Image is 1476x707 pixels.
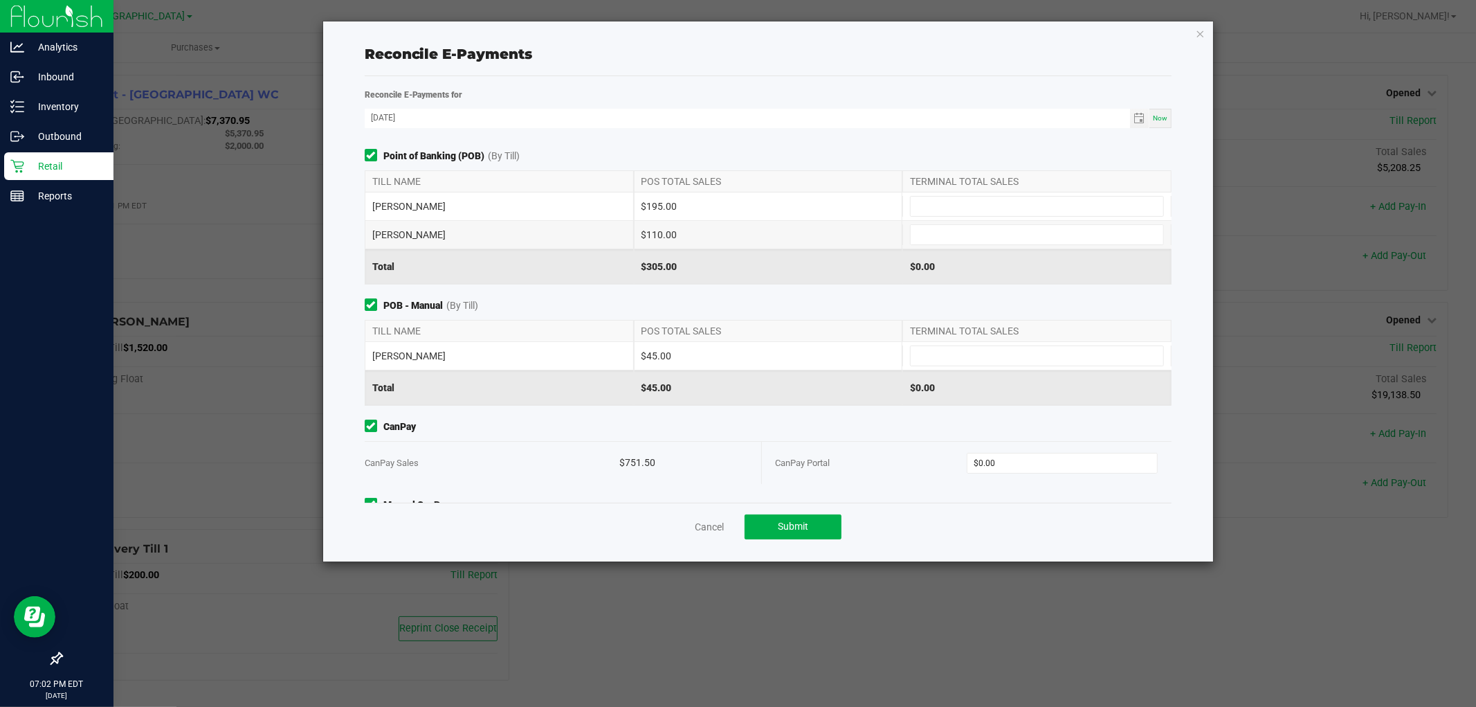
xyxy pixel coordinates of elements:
[24,39,107,55] p: Analytics
[10,100,24,114] inline-svg: Inventory
[902,370,1172,405] div: $0.00
[24,188,107,204] p: Reports
[1153,114,1167,122] span: Now
[10,189,24,203] inline-svg: Reports
[383,298,443,313] strong: POB - Manual
[383,149,484,163] strong: Point of Banking (POB)
[365,90,463,100] strong: Reconcile E-Payments for
[24,98,107,115] p: Inventory
[634,342,903,370] div: $45.00
[1130,109,1150,128] span: Toggle calendar
[383,498,450,512] strong: Manual CanPay
[383,420,416,434] strong: CanPay
[634,221,903,249] div: $110.00
[24,158,107,174] p: Retail
[14,596,55,638] iframe: Resource center
[446,298,478,313] span: (By Till)
[24,128,107,145] p: Outbound
[365,298,383,313] form-toggle: Include in reconciliation
[634,321,903,341] div: POS TOTAL SALES
[619,442,747,484] div: $751.50
[902,321,1172,341] div: TERMINAL TOTAL SALES
[634,370,903,405] div: $45.00
[365,458,419,468] span: CanPay Sales
[365,171,634,192] div: TILL NAME
[365,321,634,341] div: TILL NAME
[745,514,841,539] button: Submit
[6,678,107,690] p: 07:02 PM EDT
[24,69,107,85] p: Inbound
[365,370,634,405] div: Total
[365,193,634,220] div: [PERSON_NAME]
[488,149,520,163] span: (By Till)
[10,159,24,173] inline-svg: Retail
[365,249,634,284] div: Total
[902,171,1172,192] div: TERMINAL TOTAL SALES
[365,109,1130,126] input: Date
[10,70,24,84] inline-svg: Inbound
[365,342,634,370] div: [PERSON_NAME]
[634,193,903,220] div: $195.00
[695,520,724,534] a: Cancel
[365,221,634,249] div: [PERSON_NAME]
[776,458,830,468] span: CanPay Portal
[634,171,903,192] div: POS TOTAL SALES
[902,249,1172,284] div: $0.00
[778,521,808,532] span: Submit
[365,44,1172,64] div: Reconcile E-Payments
[365,498,383,512] form-toggle: Include in reconciliation
[10,40,24,54] inline-svg: Analytics
[365,149,383,163] form-toggle: Include in reconciliation
[365,420,383,434] form-toggle: Include in reconciliation
[10,129,24,143] inline-svg: Outbound
[6,690,107,701] p: [DATE]
[634,249,903,284] div: $305.00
